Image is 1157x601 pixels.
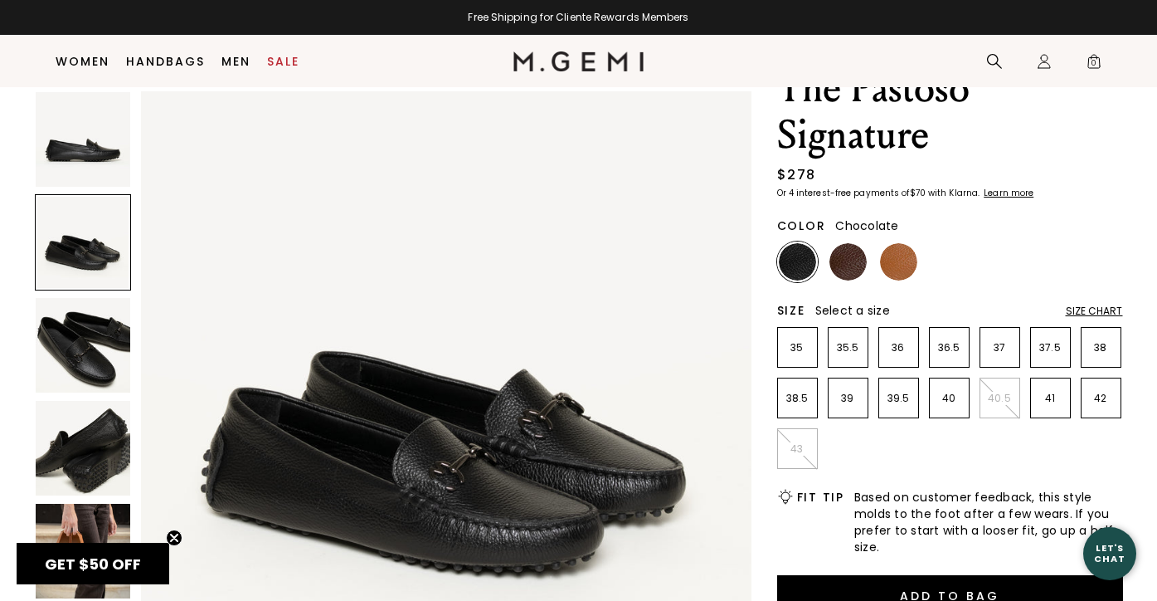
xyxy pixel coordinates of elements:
klarna-placement-style-body: with Klarna [928,187,982,199]
p: 36 [879,341,918,354]
p: 35 [778,341,817,354]
img: M.Gemi [513,51,644,71]
p: 38 [1082,341,1121,354]
button: Close teaser [166,530,182,546]
p: 40 [930,392,969,405]
img: Tan [880,243,917,281]
h2: Size [777,304,805,317]
span: GET $50 OFF [45,554,141,574]
p: 36.5 [930,341,969,354]
p: 37 [980,341,1019,354]
p: 43 [778,442,817,456]
a: Handbags [126,55,205,68]
a: Sale [267,55,299,68]
h2: Color [777,219,826,232]
h2: Fit Tip [797,491,844,504]
p: 37.5 [1031,341,1070,354]
span: Select a size [815,302,890,319]
p: 42 [1082,392,1121,405]
klarna-placement-style-cta: Learn more [984,187,1033,199]
span: Chocolate [835,217,898,234]
a: Men [221,55,250,68]
p: 39 [829,392,868,405]
a: Women [56,55,109,68]
img: The Pastoso Signature [36,401,130,496]
div: $278 [777,165,816,185]
img: Chocolate [829,243,867,281]
span: Based on customer feedback, this style molds to the foot after a few wears. If you prefer to star... [854,489,1123,555]
p: 40.5 [980,392,1019,405]
p: 41 [1031,392,1070,405]
a: Learn more [982,188,1033,198]
div: Size Chart [1066,305,1123,318]
img: Black [779,243,816,281]
img: The Pastoso Signature [36,298,130,393]
img: The Pastoso Signature [36,504,130,599]
p: 35.5 [829,341,868,354]
h1: The Pastoso Signature [777,66,1123,159]
p: 38.5 [778,392,817,405]
klarna-placement-style-amount: $70 [910,187,926,199]
p: 39.5 [879,392,918,405]
div: Let's Chat [1083,543,1136,564]
img: The Pastoso Signature [36,92,130,187]
span: 0 [1086,56,1102,73]
klarna-placement-style-body: Or 4 interest-free payments of [777,187,910,199]
div: GET $50 OFFClose teaser [17,543,169,584]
